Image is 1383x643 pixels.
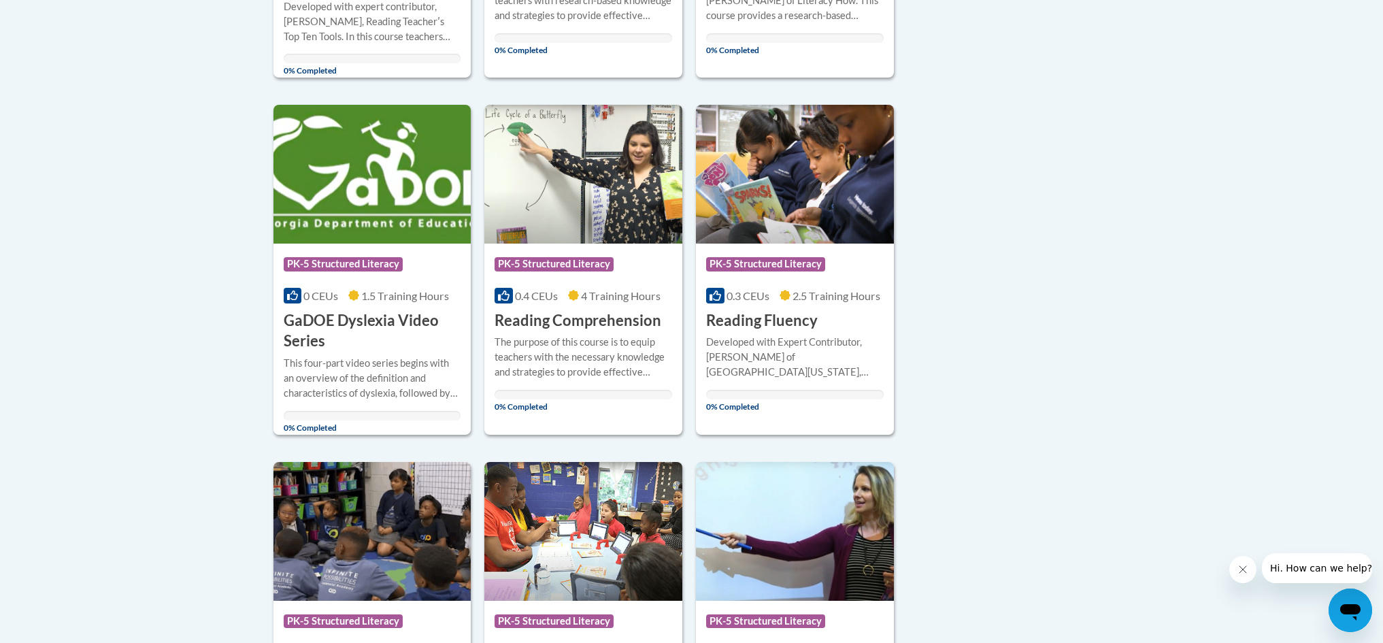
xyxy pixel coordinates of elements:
img: Course Logo [696,105,894,244]
a: Course LogoPK-5 Structured Literacy0.4 CEUs4 Training Hours Reading ComprehensionThe purpose of t... [484,105,682,434]
span: PK-5 Structured Literacy [706,257,825,271]
span: 0 CEUs [303,289,338,302]
span: 4 Training Hours [581,289,661,302]
img: Course Logo [484,462,682,601]
span: 0.4 CEUs [515,289,558,302]
h3: GaDOE Dyslexia Video Series [284,310,461,352]
span: PK-5 Structured Literacy [495,614,614,628]
a: Course LogoPK-5 Structured Literacy0.3 CEUs2.5 Training Hours Reading FluencyDeveloped with Exper... [696,105,894,434]
h3: Reading Comprehension [495,310,661,331]
span: 0.3 CEUs [727,289,769,302]
div: The purpose of this course is to equip teachers with the necessary knowledge and strategies to pr... [495,335,672,380]
iframe: Message from company [1262,553,1372,583]
span: 2.5 Training Hours [793,289,880,302]
div: This four-part video series begins with an overview of the definition and characteristics of dysl... [284,356,461,401]
img: Course Logo [696,462,894,601]
span: PK-5 Structured Literacy [284,257,403,271]
iframe: Close message [1229,556,1256,583]
h3: Reading Fluency [706,310,818,331]
img: Course Logo [484,105,682,244]
iframe: Button to launch messaging window [1329,589,1372,632]
img: Course Logo [273,462,471,601]
img: Course Logo [273,105,471,244]
span: PK-5 Structured Literacy [706,614,825,628]
span: 1.5 Training Hours [361,289,449,302]
span: PK-5 Structured Literacy [495,257,614,271]
span: PK-5 Structured Literacy [284,614,403,628]
a: Course LogoPK-5 Structured Literacy0 CEUs1.5 Training Hours GaDOE Dyslexia Video SeriesThis four-... [273,105,471,434]
div: Developed with Expert Contributor, [PERSON_NAME] of [GEOGRAPHIC_DATA][US_STATE], [GEOGRAPHIC_DATA... [706,335,884,380]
